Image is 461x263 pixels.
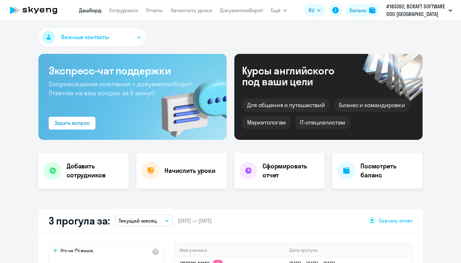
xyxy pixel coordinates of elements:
[171,7,212,13] a: Начислить уроки
[49,117,95,130] button: Задать вопрос
[360,162,417,180] h4: Посмотреть баланс
[109,7,138,13] a: Сотрудники
[178,217,212,224] span: [DATE] — [DATE]
[49,214,110,227] h2: 3 прогула за:
[60,248,94,255] span: Это на 7% выше,
[309,6,314,14] span: RU
[165,166,215,175] h4: Начислить уроки
[152,68,227,140] img: bg-img
[263,162,319,180] h4: Сформировать отчет
[119,217,157,225] p: Текущий месяц
[49,80,193,97] span: Сопровождение компании + документооборот. Ответим на ваш вопрос за 5 минут!
[284,244,412,257] th: Дата прогула
[242,65,352,87] div: Курсы английского под ваши цели
[146,7,163,13] a: Отчеты
[79,7,101,13] a: Дашборд
[49,64,216,77] h3: Экспресс-чат поддержки
[175,244,284,257] th: Имя ученика
[295,116,350,129] div: IT-специалистам
[346,4,379,17] button: Балансbalance
[242,98,330,112] div: Для общения и путешествий
[304,4,325,17] button: RU
[383,3,456,18] button: #183392, BCRAFT SOFTWARE DOO [GEOGRAPHIC_DATA]
[67,162,124,180] h4: Добавить сотрудников
[271,6,280,14] span: Ещё
[386,3,446,18] p: #183392, BCRAFT SOFTWARE DOO [GEOGRAPHIC_DATA]
[38,28,146,46] button: Важные контакты
[242,116,291,129] div: Маркетологам
[115,215,173,227] button: Текущий месяц
[379,217,412,224] span: Скачать отчет
[350,6,367,14] div: Баланс
[61,33,109,41] span: Важные контакты
[334,98,410,112] div: Бизнес и командировки
[220,7,263,13] a: Документооборот
[369,7,376,13] img: balance
[271,4,287,17] button: Ещё
[54,119,90,127] div: Задать вопрос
